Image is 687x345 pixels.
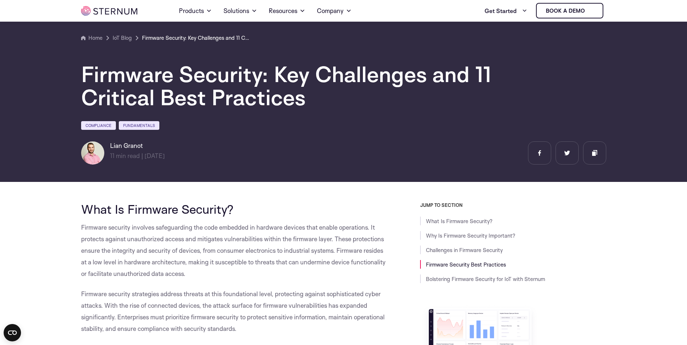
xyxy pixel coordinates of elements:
span: [DATE] [144,152,165,159]
span: min read | [110,152,143,159]
a: Resources [269,1,305,21]
span: 11 [110,152,114,159]
a: Company [317,1,352,21]
a: Solutions [223,1,257,21]
a: Home [81,34,102,42]
a: Firmware Security: Key Challenges and 11 Critical Best Practices [142,34,251,42]
a: Get Started [485,4,527,18]
a: Bolstering Firmware Security for IoT with Sternum [426,276,545,282]
img: Lian Granot [81,141,104,165]
h3: JUMP TO SECTION [420,202,606,208]
button: Open CMP widget [4,324,21,341]
span: Firmware security involves safeguarding the code embedded in hardware devices that enable operati... [81,223,386,277]
a: Why Is Firmware Security Important? [426,232,515,239]
h6: Lian Granot [110,141,165,150]
a: What Is Firmware Security? [426,218,493,225]
a: IoT Blog [113,34,132,42]
span: What Is Firmware Security? [81,201,234,217]
a: Challenges in Firmware Security [426,247,503,254]
a: Compliance [81,121,116,130]
img: sternum iot [81,6,137,16]
a: Fundamentals [119,121,159,130]
h1: Firmware Security: Key Challenges and 11 Critical Best Practices [81,63,516,109]
img: sternum iot [588,8,594,14]
a: Products [179,1,212,21]
span: Firmware security strategies address threats at this foundational level, protecting against sophi... [81,290,385,332]
a: Book a demo [536,3,603,18]
a: Firmware Security Best Practices [426,261,506,268]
